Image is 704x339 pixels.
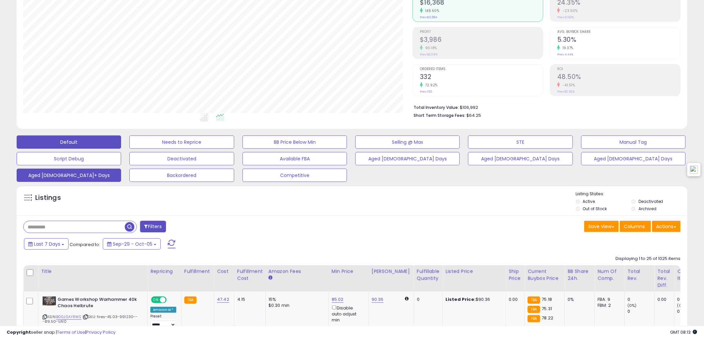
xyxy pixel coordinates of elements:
[17,135,121,149] button: Default
[24,238,69,250] button: Last 7 Days
[420,67,543,71] span: Ordered Items
[129,135,234,149] button: Needs to Reprice
[423,45,437,50] small: 90.18%
[560,8,578,13] small: -23.50%
[542,296,552,302] span: 75.18
[624,223,645,230] span: Columns
[414,113,465,118] b: Short Term Storage Fees:
[528,315,540,322] small: FBA
[268,268,326,275] div: Amazon Fees
[7,329,31,335] strong: Copyright
[17,169,121,182] button: Aged [DEMOGRAPHIC_DATA]+ Days
[528,297,540,304] small: FBA
[560,83,575,88] small: -41.51%
[420,90,432,94] small: Prev: 192
[43,297,142,332] div: ASIN:
[420,73,543,82] h2: 332
[41,268,145,275] div: Title
[690,166,698,174] img: icon48.png
[355,135,460,149] button: Selling @ Max
[414,103,676,111] li: $106,992
[627,268,652,282] div: Total Rev.
[86,329,115,335] a: Privacy Policy
[445,268,503,275] div: Listed Price
[677,303,687,308] small: (0%)
[217,296,229,303] a: 47.42
[657,268,672,289] div: Total Rev. Diff.
[420,15,437,19] small: Prev: $6,584
[581,135,686,149] button: Manual Tag
[243,169,347,182] button: Competitive
[56,314,82,320] a: B00J0AYRWS
[576,191,687,197] p: Listing States:
[217,268,232,275] div: Cost
[150,314,176,329] div: Preset:
[581,152,686,165] button: Aged [DEMOGRAPHIC_DATA] Days
[268,297,324,302] div: 15%
[557,73,680,82] h2: 48.50%
[466,112,481,119] span: $64.25
[17,152,121,165] button: Script Debug
[616,256,681,262] div: Displaying 1 to 25 of 1025 items
[509,297,520,302] div: 0.00
[627,303,637,308] small: (0%)
[627,308,654,314] div: 0
[420,52,438,56] small: Prev: $2,096
[583,206,607,212] label: Out of Stock
[35,193,61,203] h5: Listings
[568,297,590,302] div: 0%
[184,268,211,275] div: Fulfillment
[557,30,680,34] span: Avg. Buybox Share
[468,135,573,149] button: STE
[43,297,56,305] img: 51yTjM5Z87L._SL40_.jpg
[332,268,366,275] div: Min Price
[509,268,522,282] div: Ship Price
[243,152,347,165] button: Available FBA
[677,268,702,282] div: Ordered Items
[58,297,138,310] b: Games Workshop Warhammer 40k Chaos Helbrute
[557,36,680,45] h2: 5.30%
[652,221,681,232] button: Actions
[332,296,344,303] a: 85.02
[372,268,411,275] div: [PERSON_NAME]
[268,275,272,281] small: Amazon Fees.
[445,296,476,302] b: Listed Price:
[583,199,595,204] label: Active
[34,241,60,247] span: Last 7 Days
[129,169,234,182] button: Backordered
[103,238,161,250] button: Sep-29 - Oct-05
[557,90,575,94] small: Prev: 82.92%
[420,36,543,45] h2: $3,986
[423,8,440,13] small: 148.60%
[355,152,460,165] button: Aged [DEMOGRAPHIC_DATA] Days
[638,206,656,212] label: Archived
[150,268,179,275] div: Repricing
[184,297,197,304] small: FBA
[372,296,384,303] a: 90.36
[598,297,619,302] div: FBA: 9
[445,297,501,302] div: $90.36
[57,329,85,335] a: Terms of Use
[620,221,651,232] button: Columns
[423,83,438,88] small: 72.92%
[70,241,100,248] span: Compared to:
[417,268,440,282] div: Fulfillable Quantity
[140,221,166,232] button: Filters
[542,315,554,321] span: 78.22
[237,297,261,302] div: 4.15
[598,302,619,308] div: FBM: 2
[598,268,622,282] div: Num of Comp.
[670,329,697,335] span: 2025-10-13 08:13 GMT
[43,314,138,324] span: | SKU: fires-45.03-991230---89.50-VA10
[560,45,574,50] small: 19.37%
[528,268,562,282] div: Current Buybox Price
[638,199,663,204] label: Deactivated
[468,152,573,165] button: Aged [DEMOGRAPHIC_DATA] Days
[627,297,654,302] div: 0
[332,304,364,323] div: Disable auto adjust min
[420,30,543,34] span: Profit
[152,297,160,303] span: ON
[557,52,573,56] small: Prev: 4.44%
[166,297,176,303] span: OFF
[557,15,574,19] small: Prev: 31.83%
